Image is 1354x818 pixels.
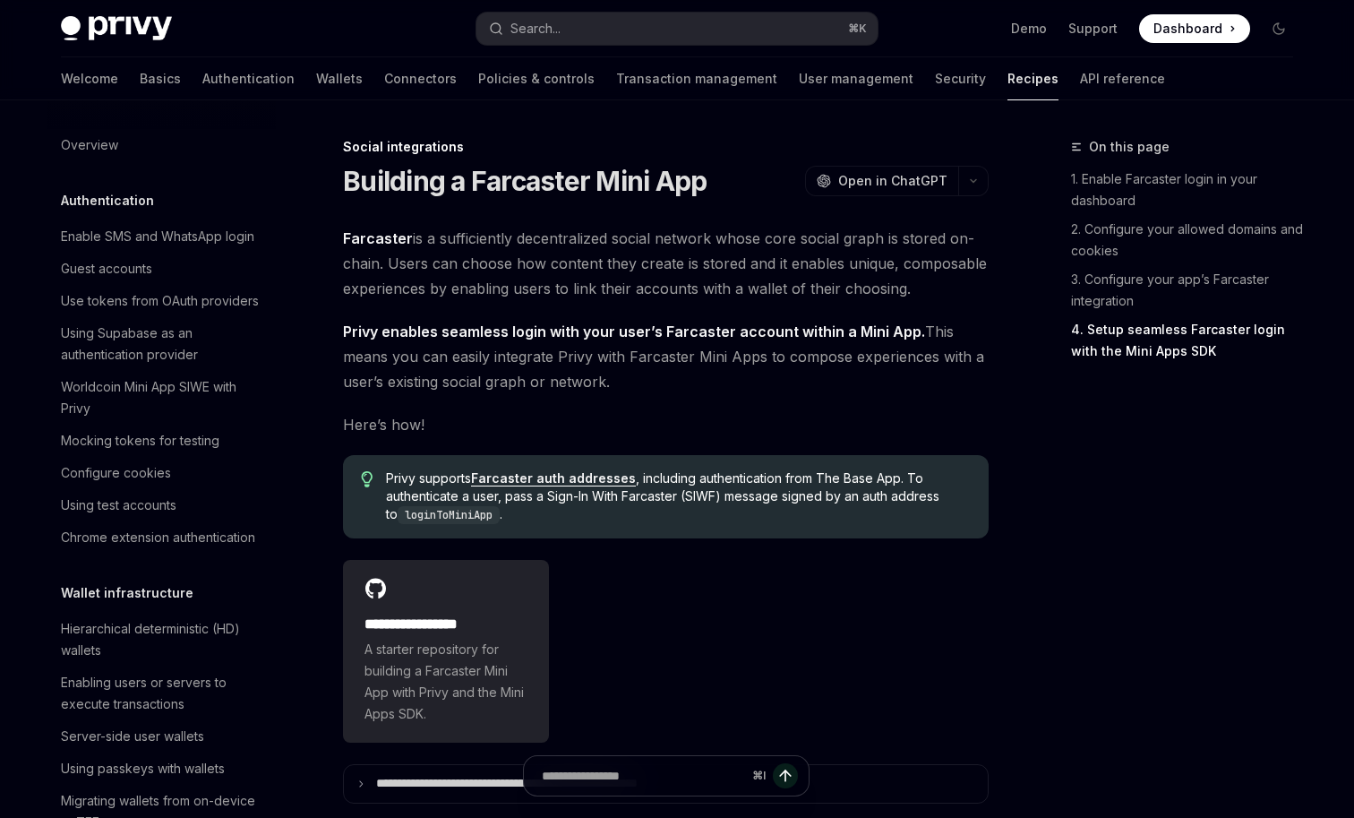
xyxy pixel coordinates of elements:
a: Demo [1011,20,1047,38]
strong: Privy enables seamless login with your user’s Farcaster account within a Mini App. [343,323,925,340]
a: Worldcoin Mini App SIWE with Privy [47,371,276,425]
h1: Building a Farcaster Mini App [343,165,707,197]
svg: Tip [361,471,373,487]
a: Overview [47,129,276,161]
a: 1. Enable Farcaster login in your dashboard [1071,165,1307,215]
a: Support [1068,20,1118,38]
a: Connectors [384,57,457,100]
a: **** **** **** **A starter repository for building a Farcaster Mini App with Privy and the Mini A... [343,560,549,743]
a: Recipes [1007,57,1058,100]
img: dark logo [61,16,172,41]
a: API reference [1080,57,1165,100]
a: User management [799,57,913,100]
a: Welcome [61,57,118,100]
span: This means you can easily integrate Privy with Farcaster Mini Apps to compose experiences with a ... [343,319,989,394]
a: Guest accounts [47,253,276,285]
button: Toggle dark mode [1264,14,1293,43]
a: Enable SMS and WhatsApp login [47,220,276,253]
div: Configure cookies [61,462,171,484]
div: Using test accounts [61,495,176,516]
code: loginToMiniApp [398,506,500,524]
div: Social integrations [343,138,989,156]
span: A starter repository for building a Farcaster Mini App with Privy and the Mini Apps SDK. [364,639,527,725]
a: Basics [140,57,181,100]
a: Using passkeys with wallets [47,753,276,785]
a: Server-side user wallets [47,720,276,753]
div: Hierarchical deterministic (HD) wallets [61,618,265,661]
a: Security [935,57,986,100]
div: Server-side user wallets [61,726,204,747]
h5: Wallet infrastructure [61,582,193,604]
a: Hierarchical deterministic (HD) wallets [47,613,276,667]
h5: Authentication [61,190,154,211]
span: is a sufficiently decentralized social network whose core social graph is stored on-chain. Users ... [343,226,989,301]
a: Chrome extension authentication [47,521,276,554]
span: On this page [1089,136,1170,158]
div: Search... [510,18,561,39]
span: Privy supports , including authentication from The Base App. To authenticate a user, pass a Sign-... [386,469,971,524]
a: 2. Configure your allowed domains and cookies [1071,215,1307,265]
div: Overview [61,134,118,156]
a: Enabling users or servers to execute transactions [47,667,276,720]
a: Wallets [316,57,363,100]
div: Chrome extension authentication [61,527,255,548]
a: Policies & controls [478,57,595,100]
div: Mocking tokens for testing [61,430,219,452]
span: Dashboard [1153,20,1222,38]
div: Worldcoin Mini App SIWE with Privy [61,376,265,419]
div: Using passkeys with wallets [61,758,225,779]
div: Enable SMS and WhatsApp login [61,226,254,247]
a: 4. Setup seamless Farcaster login with the Mini Apps SDK [1071,315,1307,366]
span: Here’s how! [343,412,989,437]
a: Authentication [202,57,295,100]
div: Enabling users or servers to execute transactions [61,672,265,715]
a: Transaction management [616,57,777,100]
div: Use tokens from OAuth providers [61,290,259,312]
a: Using test accounts [47,489,276,521]
a: 3. Configure your app’s Farcaster integration [1071,265,1307,315]
button: Open in ChatGPT [805,166,958,196]
a: Using Supabase as an authentication provider [47,317,276,371]
a: Use tokens from OAuth providers [47,285,276,317]
a: Configure cookies [47,457,276,489]
button: Send message [773,763,798,788]
strong: Farcaster [343,229,413,247]
input: Ask a question... [542,756,745,796]
div: Using Supabase as an authentication provider [61,323,265,366]
a: Farcaster auth addresses [471,470,636,486]
div: Guest accounts [61,258,152,280]
span: Open in ChatGPT [838,172,947,190]
a: Mocking tokens for testing [47,425,276,457]
a: Dashboard [1139,14,1250,43]
a: Farcaster [343,229,413,248]
span: ⌘ K [848,22,867,36]
button: Open search [476,13,878,45]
